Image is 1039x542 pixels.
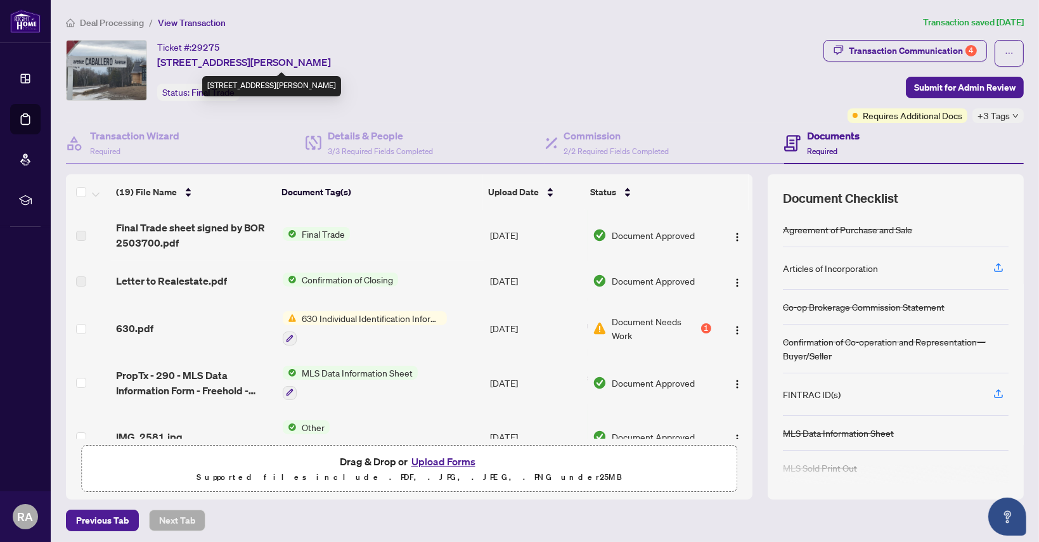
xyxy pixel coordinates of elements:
[585,174,713,210] th: Status
[116,220,272,250] span: Final Trade sheet signed by BOR 2503700.pdf
[923,15,1024,30] article: Transaction saved [DATE]
[593,274,607,288] img: Document Status
[283,420,297,434] img: Status Icon
[564,146,669,156] span: 2/2 Required Fields Completed
[978,108,1010,123] span: +3 Tags
[590,185,616,199] span: Status
[283,366,297,380] img: Status Icon
[485,356,588,410] td: [DATE]
[727,373,747,393] button: Logo
[283,311,447,345] button: Status Icon630 Individual Identification Information Record
[116,368,272,398] span: PropTx - 290 - MLS Data Information Form - Freehold - Sale.pdf
[612,430,695,444] span: Document Approved
[485,301,588,356] td: [DATE]
[732,379,742,389] img: Logo
[328,146,433,156] span: 3/3 Required Fields Completed
[89,470,729,485] p: Supported files include .PDF, .JPG, .JPEG, .PNG under 25 MB
[157,84,240,101] div: Status:
[701,323,711,333] div: 1
[116,185,177,199] span: (19) File Name
[593,321,607,335] img: Document Status
[191,87,235,98] span: Final Trade
[67,41,146,100] img: IMG-X12039320_1.jpg
[485,210,588,261] td: [DATE]
[988,498,1026,536] button: Open asap
[90,128,179,143] h4: Transaction Wizard
[283,227,350,241] button: Status IconFinal Trade
[297,311,447,325] span: 630 Individual Identification Information Record
[297,366,418,380] span: MLS Data Information Sheet
[149,15,153,30] li: /
[157,40,220,55] div: Ticket #:
[485,410,588,465] td: [DATE]
[297,420,330,434] span: Other
[111,174,276,210] th: (19) File Name
[158,17,226,29] span: View Transaction
[783,300,945,314] div: Co-op Brokerage Commission Statement
[66,18,75,27] span: home
[783,261,878,275] div: Articles of Incorporation
[783,223,912,236] div: Agreement of Purchase and Sale
[593,376,607,390] img: Document Status
[593,228,607,242] img: Document Status
[283,366,418,400] button: Status IconMLS Data Information Sheet
[732,325,742,335] img: Logo
[297,273,398,287] span: Confirmation of Closing
[283,227,297,241] img: Status Icon
[732,278,742,288] img: Logo
[727,225,747,245] button: Logo
[612,314,699,342] span: Document Needs Work
[116,429,183,444] span: IMG_2581.jpg
[783,335,1009,363] div: Confirmation of Co-operation and Representation—Buyer/Seller
[965,45,977,56] div: 4
[483,174,585,210] th: Upload Date
[408,453,479,470] button: Upload Forms
[906,77,1024,98] button: Submit for Admin Review
[783,426,894,440] div: MLS Data Information Sheet
[783,190,898,207] span: Document Checklist
[66,510,139,531] button: Previous Tab
[783,461,857,475] div: MLS Sold Print Out
[116,321,153,336] span: 630.pdf
[612,228,695,242] span: Document Approved
[80,17,144,29] span: Deal Processing
[340,453,479,470] span: Drag & Drop or
[202,76,341,96] div: [STREET_ADDRESS][PERSON_NAME]
[732,232,742,242] img: Logo
[18,508,34,526] span: RA
[90,146,120,156] span: Required
[283,420,330,455] button: Status IconOther
[283,273,398,287] button: Status IconConfirmation of Closing
[807,146,837,156] span: Required
[783,387,841,401] div: FINTRAC ID(s)
[727,427,747,447] button: Logo
[612,376,695,390] span: Document Approved
[191,42,220,53] span: 29275
[732,434,742,444] img: Logo
[149,510,205,531] button: Next Tab
[76,510,129,531] span: Previous Tab
[283,311,297,325] img: Status Icon
[10,10,41,33] img: logo
[276,174,483,210] th: Document Tag(s)
[1012,113,1019,119] span: down
[485,261,588,301] td: [DATE]
[823,40,987,61] button: Transaction Communication4
[612,274,695,288] span: Document Approved
[593,430,607,444] img: Document Status
[488,185,539,199] span: Upload Date
[283,273,297,287] img: Status Icon
[157,55,331,70] span: [STREET_ADDRESS][PERSON_NAME]
[727,318,747,339] button: Logo
[914,77,1016,98] span: Submit for Admin Review
[564,128,669,143] h4: Commission
[807,128,860,143] h4: Documents
[328,128,433,143] h4: Details & People
[727,271,747,291] button: Logo
[849,41,977,61] div: Transaction Communication
[297,227,350,241] span: Final Trade
[82,446,737,493] span: Drag & Drop orUpload FormsSupported files include .PDF, .JPG, .JPEG, .PNG under25MB
[116,273,227,288] span: Letter to Realestate.pdf
[1005,49,1014,58] span: ellipsis
[863,108,962,122] span: Requires Additional Docs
